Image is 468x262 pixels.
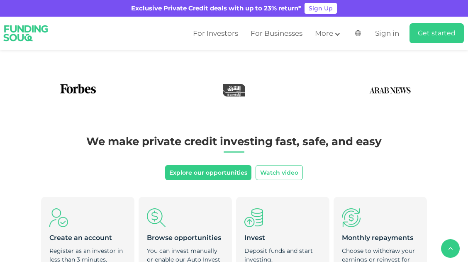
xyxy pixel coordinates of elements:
[342,208,361,227] img: monthly-repayments
[244,208,263,227] img: invest-money
[147,233,224,242] div: Browse opportunities
[191,27,240,40] a: For Investors
[305,3,337,14] a: Sign Up
[367,84,414,96] img: Arab News Logo
[49,208,68,227] img: create-account
[223,84,245,96] img: Asharq Business Logo
[375,29,399,37] span: Sign in
[355,30,361,36] img: SA Flag
[131,4,301,13] div: Exclusive Private Credit deals with up to 23% return*
[441,239,460,258] button: back
[373,27,399,40] a: Sign in
[342,233,419,242] div: Monthly repayments
[86,135,382,148] span: We make private credit investing fast, safe, and easy
[244,233,321,242] div: Invest
[147,208,166,227] img: browse-opportunities
[165,165,251,180] a: Explore our opportunities
[60,84,96,96] img: Forbes Logo
[249,27,305,40] a: For Businesses
[256,165,303,180] button: Watch video
[418,29,456,37] span: Get started
[49,233,126,242] div: Create an account
[315,29,333,37] span: More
